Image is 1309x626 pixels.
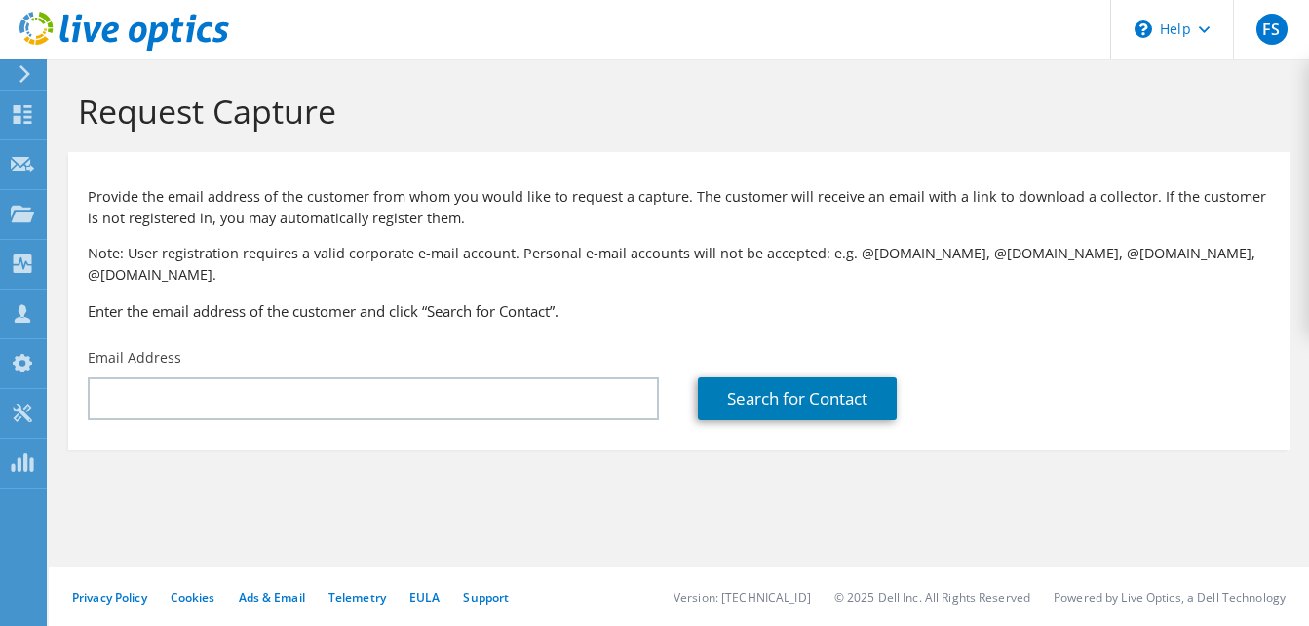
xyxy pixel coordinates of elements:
[239,589,305,606] a: Ads & Email
[88,186,1270,229] p: Provide the email address of the customer from whom you would like to request a capture. The cust...
[674,589,811,606] li: Version: [TECHNICAL_ID]
[78,91,1270,132] h1: Request Capture
[72,589,147,606] a: Privacy Policy
[1135,20,1152,38] svg: \n
[1256,14,1288,45] span: FS
[409,589,440,606] a: EULA
[1054,589,1286,606] li: Powered by Live Optics, a Dell Technology
[88,300,1270,322] h3: Enter the email address of the customer and click “Search for Contact”.
[88,348,181,368] label: Email Address
[328,589,386,606] a: Telemetry
[834,589,1030,606] li: © 2025 Dell Inc. All Rights Reserved
[88,243,1270,286] p: Note: User registration requires a valid corporate e-mail account. Personal e-mail accounts will ...
[463,589,509,606] a: Support
[171,589,215,606] a: Cookies
[698,377,897,420] a: Search for Contact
